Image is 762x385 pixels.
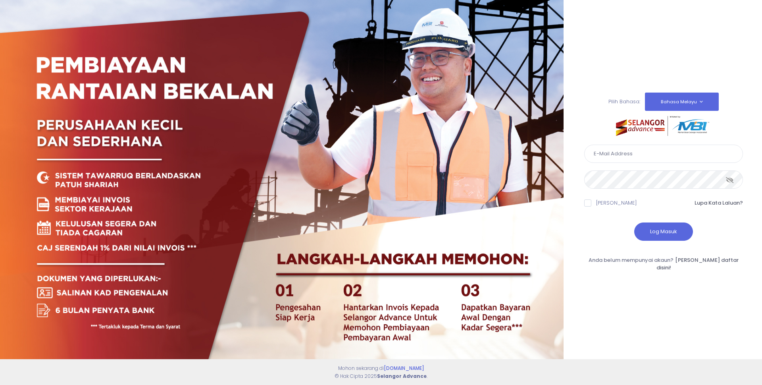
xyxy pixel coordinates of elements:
a: [PERSON_NAME] daftar disini! [656,256,739,272]
label: [PERSON_NAME] [596,199,637,207]
span: Pilih Bahasa: [608,98,640,105]
a: [DOMAIN_NAME] [384,365,424,371]
a: Lupa Kata Laluan? [695,199,743,207]
strong: Selangor Advance [377,373,427,379]
input: E-Mail Address [584,145,743,163]
button: Log Masuk [634,222,693,241]
button: Bahasa Melayu [645,93,719,111]
img: selangor-advance.png [616,116,711,136]
span: Anda belum mempunyai akaun? [589,256,673,264]
span: Mohon sekarang di © Hak Cipta 2025 . [335,365,427,379]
